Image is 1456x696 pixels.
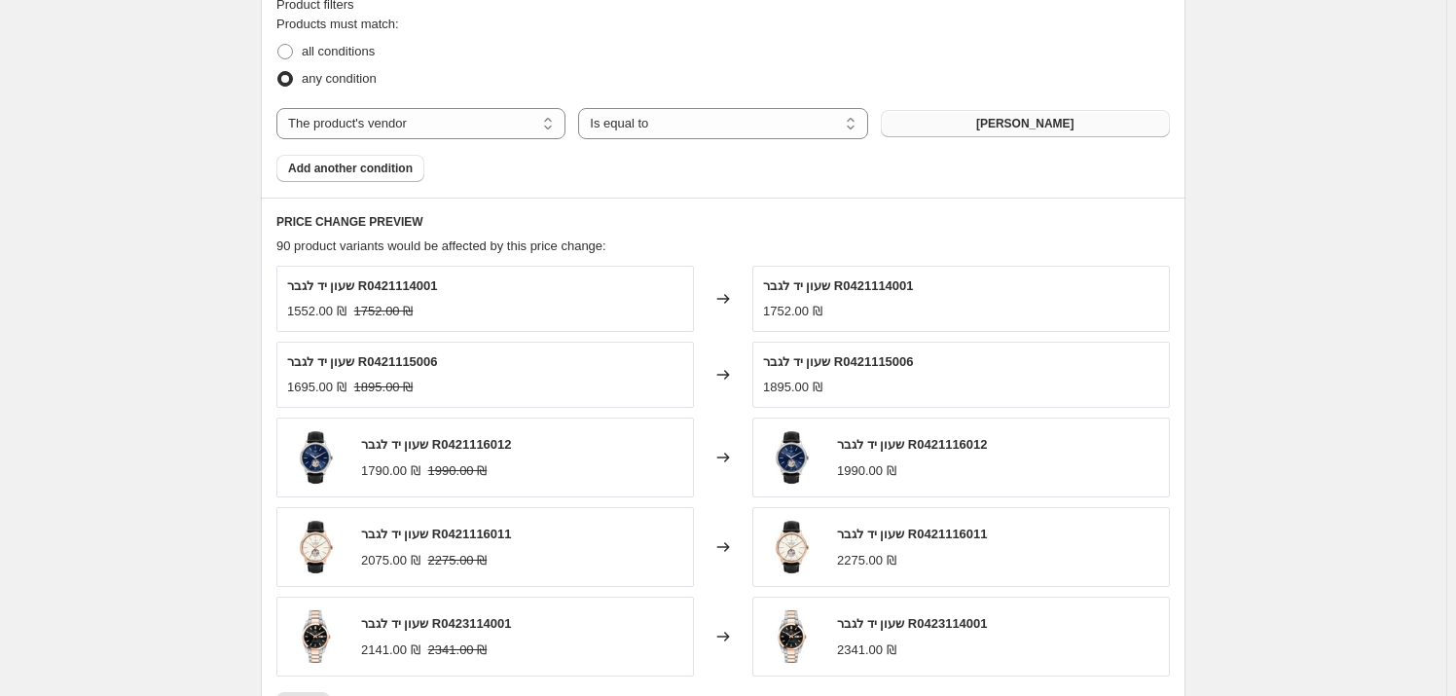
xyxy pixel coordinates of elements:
[302,44,375,58] span: all conditions
[428,551,488,570] strike: 2275.00 ₪
[287,607,346,666] img: R0423114001_1_80x.jpg
[361,616,512,631] span: שעון יד לגבר R0423114001
[287,518,346,576] img: R0421116011_1_80x.jpg
[276,238,606,253] span: 90 product variants would be affected by this price change:
[837,616,988,631] span: שעון יד לגבר R0423114001
[287,428,346,487] img: R0421116012_1_80x.jpg
[976,116,1074,131] span: [PERSON_NAME]
[276,155,424,182] button: Add another condition
[287,378,346,397] div: 1695.00 ₪
[881,110,1170,137] button: [PERSON_NAME]
[763,278,914,293] span: שעון יד לגבר R0421114001
[763,302,822,321] div: 1752.00 ₪
[354,378,414,397] strike: 1895.00 ₪
[837,551,896,570] div: 2275.00 ₪
[276,214,1170,230] h6: PRICE CHANGE PREVIEW
[361,641,420,660] div: 2141.00 ₪
[428,641,488,660] strike: 2341.00 ₪
[763,607,821,666] img: R0423114001_1_80x.jpg
[288,161,413,176] span: Add another condition
[354,302,414,321] strike: 1752.00 ₪
[361,437,512,452] span: שעון יד לגבר R0421116012
[361,527,512,541] span: שעון יד לגבר R0421116011
[361,461,420,481] div: 1790.00 ₪
[763,518,821,576] img: R0421116011_1_80x.jpg
[763,378,822,397] div: 1895.00 ₪
[837,461,896,481] div: 1990.00 ₪
[837,641,896,660] div: 2341.00 ₪
[361,551,420,570] div: 2075.00 ₪
[287,354,438,369] span: שעון יד לגבר R0421115006
[837,437,988,452] span: שעון יד לגבר R0421116012
[276,17,399,31] span: Products must match:
[763,354,914,369] span: שעון יד לגבר R0421115006
[287,302,346,321] div: 1552.00 ₪
[302,71,377,86] span: any condition
[837,527,988,541] span: שעון יד לגבר R0421116011
[763,428,821,487] img: R0421116012_1_80x.jpg
[287,278,438,293] span: שעון יד לגבר R0421114001
[428,461,488,481] strike: 1990.00 ₪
